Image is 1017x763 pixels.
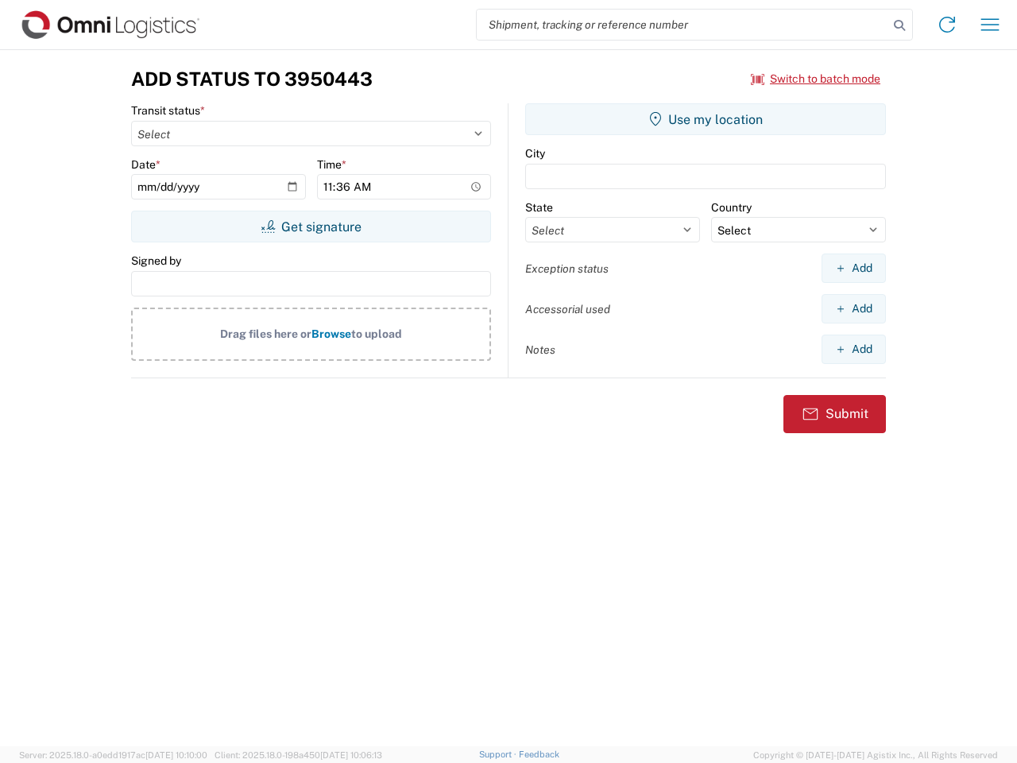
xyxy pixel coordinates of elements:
[477,10,888,40] input: Shipment, tracking or reference number
[751,66,880,92] button: Switch to batch mode
[311,327,351,340] span: Browse
[479,749,519,759] a: Support
[525,200,553,215] label: State
[215,750,382,760] span: Client: 2025.18.0-198a450
[822,335,886,364] button: Add
[525,343,555,357] label: Notes
[131,157,160,172] label: Date
[131,211,491,242] button: Get signature
[131,103,205,118] label: Transit status
[822,294,886,323] button: Add
[525,261,609,276] label: Exception status
[519,749,559,759] a: Feedback
[19,750,207,760] span: Server: 2025.18.0-a0edd1917ac
[525,103,886,135] button: Use my location
[220,327,311,340] span: Drag files here or
[822,254,886,283] button: Add
[753,748,998,762] span: Copyright © [DATE]-[DATE] Agistix Inc., All Rights Reserved
[131,68,373,91] h3: Add Status to 3950443
[317,157,346,172] label: Time
[783,395,886,433] button: Submit
[145,750,207,760] span: [DATE] 10:10:00
[525,146,545,161] label: City
[351,327,402,340] span: to upload
[320,750,382,760] span: [DATE] 10:06:13
[525,302,610,316] label: Accessorial used
[711,200,752,215] label: Country
[131,254,181,268] label: Signed by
